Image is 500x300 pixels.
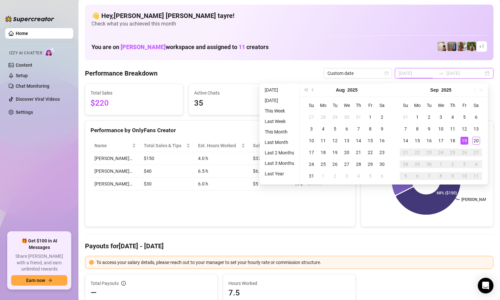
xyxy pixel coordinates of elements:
img: Nathaniel [457,42,466,51]
span: Earn now [26,278,45,283]
th: Su [400,99,411,111]
td: 2025-09-02 [329,170,341,182]
td: 2025-10-10 [458,170,470,182]
div: 25 [449,149,457,156]
td: 2025-08-21 [353,147,364,158]
td: 2025-08-25 [317,158,329,170]
div: 3 [460,160,468,168]
li: This Month [262,128,297,136]
li: Last 2 Months [262,149,297,157]
th: Th [353,99,364,111]
td: 2025-08-11 [317,135,329,147]
span: arrow-right [48,278,52,283]
div: To access your salary details, please reach out to your manager to set your hourly rate or commis... [96,259,489,266]
div: 24 [308,160,315,168]
td: 2025-10-01 [435,158,447,170]
th: Tu [329,99,341,111]
td: 2025-09-26 [458,147,470,158]
span: $220 [91,97,178,110]
div: 3 [437,113,445,121]
td: 2025-09-27 [470,147,482,158]
div: 15 [366,137,374,145]
td: 2025-08-17 [306,147,317,158]
span: 7.5 [228,288,350,298]
div: 9 [425,125,433,133]
div: 23 [378,149,386,156]
td: 2025-09-18 [447,135,458,147]
div: 6 [472,113,480,121]
td: 2025-08-16 [376,135,388,147]
td: 2025-09-12 [458,123,470,135]
td: 2025-09-23 [423,147,435,158]
div: 2 [378,113,386,121]
td: 2025-09-09 [423,123,435,135]
div: 24 [437,149,445,156]
div: 1 [319,172,327,180]
td: 2025-09-11 [447,123,458,135]
td: [PERSON_NAME]… [91,152,140,165]
td: 2025-09-02 [423,111,435,123]
div: 25 [319,160,327,168]
div: 1 [437,160,445,168]
div: 26 [331,160,339,168]
td: [PERSON_NAME]… [91,178,140,190]
td: 2025-08-15 [364,135,376,147]
td: 2025-08-30 [376,158,388,170]
span: calendar [385,71,389,75]
span: Name [94,142,131,149]
div: 5 [366,172,374,180]
th: Tu [423,99,435,111]
div: 29 [413,160,421,168]
td: 2025-08-01 [364,111,376,123]
td: 2025-10-08 [435,170,447,182]
div: 5 [331,125,339,133]
div: 8 [366,125,374,133]
div: 3 [343,172,351,180]
th: Th [447,99,458,111]
td: 2025-09-13 [470,123,482,135]
div: 26 [460,149,468,156]
td: 2025-08-22 [364,147,376,158]
td: 2025-08-31 [306,170,317,182]
button: Previous month (PageUp) [309,83,317,97]
td: 2025-09-06 [470,111,482,123]
div: 16 [378,137,386,145]
div: 12 [331,137,339,145]
td: 2025-10-04 [470,158,482,170]
th: Fr [458,99,470,111]
div: 30 [378,160,386,168]
div: 28 [402,160,409,168]
span: 🎁 Get $100 in AI Messages [11,238,67,251]
img: logo-BBDzfeDw.svg [5,16,54,22]
td: 2025-09-04 [353,170,364,182]
button: Choose a month [430,83,439,97]
td: 2025-09-10 [435,123,447,135]
span: Hours Worked [228,280,350,287]
div: 31 [308,172,315,180]
div: 28 [319,113,327,121]
td: 2025-08-08 [364,123,376,135]
td: 2025-09-04 [447,111,458,123]
li: Last Year [262,170,297,178]
td: $40 [140,165,194,178]
td: 2025-09-01 [317,170,329,182]
div: 15 [413,137,421,145]
div: 16 [425,137,433,145]
div: 27 [343,160,351,168]
img: Ralphy [438,42,447,51]
div: 19 [331,149,339,156]
div: 2 [449,160,457,168]
span: Total Payouts [91,280,119,287]
td: 2025-10-02 [447,158,458,170]
td: 2025-09-29 [411,158,423,170]
div: 6 [378,172,386,180]
td: 2025-08-14 [353,135,364,147]
div: Est. Hours Worked [198,142,240,149]
div: 29 [331,113,339,121]
td: 2025-09-07 [400,123,411,135]
div: 11 [449,125,457,133]
button: Last year (Control + left) [302,83,309,97]
td: 2025-08-23 [376,147,388,158]
th: Mo [411,99,423,111]
h1: You are on workspace and assigned to creators [92,44,269,51]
